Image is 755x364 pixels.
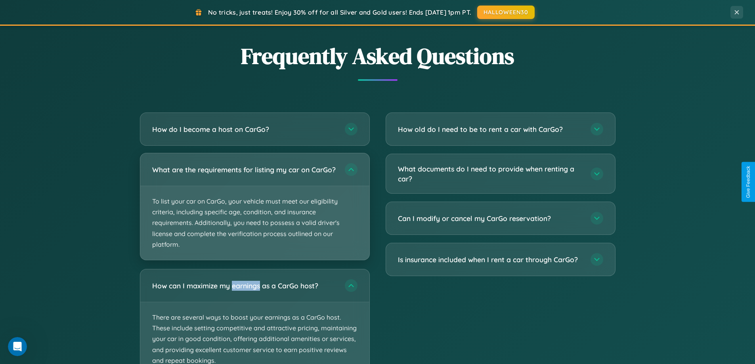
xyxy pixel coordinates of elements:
iframe: Intercom live chat [8,337,27,356]
h3: What are the requirements for listing my car on CarGo? [152,165,337,175]
span: No tricks, just treats! Enjoy 30% off for all Silver and Gold users! Ends [DATE] 1pm PT. [208,8,471,16]
h2: Frequently Asked Questions [140,41,615,71]
h3: What documents do I need to provide when renting a car? [398,164,583,183]
h3: Is insurance included when I rent a car through CarGo? [398,255,583,265]
h3: How can I maximize my earnings as a CarGo host? [152,281,337,291]
h3: How do I become a host on CarGo? [152,124,337,134]
div: Give Feedback [745,166,751,198]
h3: Can I modify or cancel my CarGo reservation? [398,213,583,223]
button: HALLOWEEN30 [477,6,535,19]
p: To list your car on CarGo, your vehicle must meet our eligibility criteria, including specific ag... [140,186,369,260]
h3: How old do I need to be to rent a car with CarGo? [398,124,583,134]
